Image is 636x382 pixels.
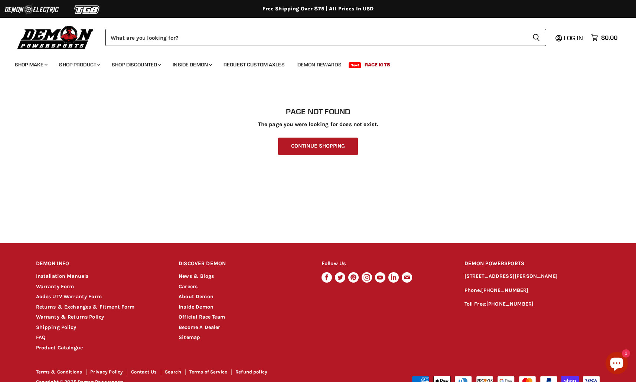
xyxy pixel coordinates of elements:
[564,34,583,42] span: Log in
[36,345,83,351] a: Product Catalogue
[179,304,213,310] a: Inside Demon
[36,283,74,290] a: Warranty Form
[4,3,59,17] img: Demon Electric Logo 2
[179,314,225,320] a: Official Race Team
[526,29,546,46] button: Search
[36,107,600,116] h1: Page not found
[561,34,587,41] a: Log in
[36,121,600,128] p: The page you were looking for does not exist.
[601,34,617,41] span: $0.00
[131,369,157,375] a: Contact Us
[587,32,621,43] a: $0.00
[179,293,213,300] a: About Demon
[486,301,534,307] a: [PHONE_NUMBER]
[481,287,528,293] a: [PHONE_NUMBER]
[165,369,181,375] a: Search
[53,57,105,72] a: Shop Product
[36,273,89,279] a: Installation Manuals
[464,300,600,309] p: Toll Free:
[179,283,198,290] a: Careers
[349,62,361,68] span: New!
[36,334,46,340] a: FAQ
[90,369,123,375] a: Privacy Policy
[359,57,396,72] a: Race Kits
[464,286,600,295] p: Phone:
[9,54,616,72] ul: Main menu
[167,57,216,72] a: Inside Demon
[36,255,165,273] h2: DEMON INFO
[59,3,115,17] img: TGB Logo 2
[189,369,227,375] a: Terms of Service
[464,255,600,273] h2: DEMON POWERSPORTS
[292,57,347,72] a: Demon Rewards
[235,369,267,375] a: Refund policy
[36,314,104,320] a: Warranty & Returns Policy
[603,352,630,376] inbox-online-store-chat: Shopify online store chat
[36,324,76,330] a: Shipping Policy
[9,57,52,72] a: Shop Make
[36,369,319,377] nav: Footer
[179,273,214,279] a: News & Blogs
[106,57,166,72] a: Shop Discounted
[36,304,135,310] a: Returns & Exchanges & Fitment Form
[464,272,600,281] p: [STREET_ADDRESS][PERSON_NAME]
[36,293,102,300] a: Aodes UTV Warranty Form
[105,29,526,46] input: Search
[15,24,96,50] img: Demon Powersports
[21,6,615,12] div: Free Shipping Over $75 | All Prices In USD
[322,255,450,273] h2: Follow Us
[218,57,290,72] a: Request Custom Axles
[179,255,307,273] h2: DISCOVER DEMON
[278,138,358,155] a: Continue Shopping
[179,324,220,330] a: Become A Dealer
[36,369,82,375] a: Terms & Conditions
[179,334,200,340] a: Sitemap
[105,29,546,46] form: Product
